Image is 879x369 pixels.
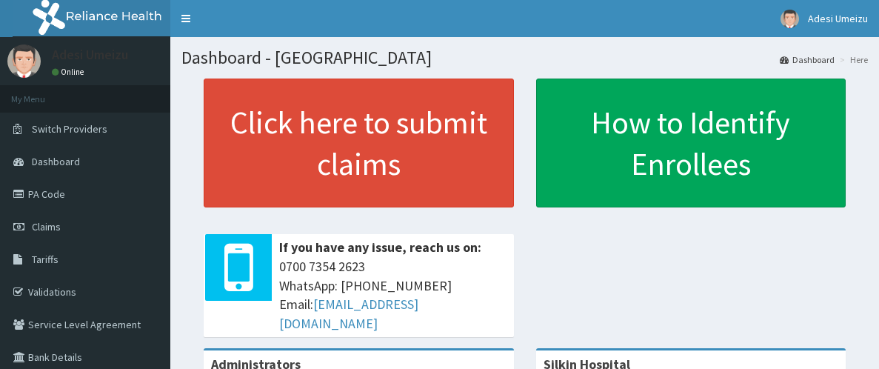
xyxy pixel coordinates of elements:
[781,10,799,28] img: User Image
[32,122,107,136] span: Switch Providers
[279,257,507,333] span: 0700 7354 2623 WhatsApp: [PHONE_NUMBER] Email:
[204,79,514,207] a: Click here to submit claims
[279,239,481,256] b: If you have any issue, reach us on:
[52,48,128,61] p: Adesi Umeizu
[52,67,87,77] a: Online
[808,12,868,25] span: Adesi Umeizu
[181,48,868,67] h1: Dashboard - [GEOGRAPHIC_DATA]
[32,253,59,266] span: Tariffs
[279,296,418,332] a: [EMAIL_ADDRESS][DOMAIN_NAME]
[32,155,80,168] span: Dashboard
[536,79,846,207] a: How to Identify Enrollees
[836,53,868,66] li: Here
[780,53,835,66] a: Dashboard
[7,44,41,78] img: User Image
[32,220,61,233] span: Claims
